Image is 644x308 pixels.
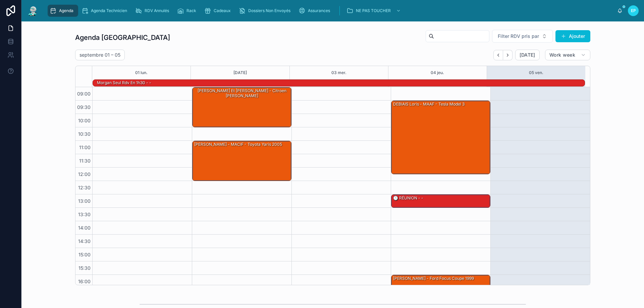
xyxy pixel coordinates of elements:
span: [DATE] [520,52,535,58]
span: Dossiers Non Envoyés [248,8,290,13]
span: 12:00 [76,171,92,177]
span: RDV Annulés [145,8,169,13]
div: DEBIAIS Loris - MAAF - Tesla model 3 [392,101,465,107]
div: [PERSON_NAME] - MACIF - Toyota Yaris 2005 [193,141,291,181]
h1: Agenda [GEOGRAPHIC_DATA] [75,33,170,42]
span: NE PAS TOUCHER [356,8,391,13]
div: scrollable content [44,3,617,18]
button: 01 lun. [135,66,148,79]
div: [PERSON_NAME] et [PERSON_NAME] - Citroen [PERSON_NAME] [194,88,291,99]
a: Agenda Technicien [79,5,132,17]
span: 09:30 [75,104,92,110]
button: [DATE] [515,50,540,60]
div: [PERSON_NAME] - Ford focus coupe 1999 [392,275,475,282]
span: 15:30 [77,265,92,271]
span: Assurances [308,8,330,13]
span: 14:00 [76,225,92,231]
div: [PERSON_NAME] - MACIF - Toyota Yaris 2005 [194,141,283,147]
span: Cadeaux [214,8,231,13]
button: 05 ven. [529,66,543,79]
button: Back [493,50,503,60]
span: Filter RDV pris par [498,33,539,40]
div: DEBIAIS Loris - MAAF - Tesla model 3 [391,101,490,174]
img: App logo [27,5,39,16]
span: 09:00 [75,91,92,97]
span: Agenda Technicien [91,8,127,13]
a: RDV Annulés [133,5,174,17]
button: 03 mer. [331,66,346,79]
span: 11:30 [77,158,92,164]
a: NE PAS TOUCHER [344,5,404,17]
div: 🕒 RÉUNION - - [392,195,424,201]
a: Rack [175,5,201,17]
span: 10:30 [76,131,92,137]
button: Work week [545,50,590,60]
button: Ajouter [555,30,590,42]
button: [DATE] [233,66,247,79]
span: 12:30 [76,185,92,190]
div: [PERSON_NAME] et [PERSON_NAME] - Citroen [PERSON_NAME] [193,87,291,127]
div: Morgan seul rdv en 1h30 - - [96,80,152,86]
h2: septembre 01 – 05 [79,52,120,58]
button: 04 jeu. [431,66,444,79]
span: 13:30 [76,211,92,217]
span: 11:00 [77,144,92,150]
a: Assurances [297,5,335,17]
span: 15:00 [77,252,92,257]
span: Rack [186,8,196,13]
span: 13:00 [76,198,92,204]
span: 14:30 [76,238,92,244]
span: EP [631,8,636,13]
div: Morgan seul rdv en 1h30 - - [96,79,152,86]
span: Agenda [59,8,73,13]
a: Cadeaux [202,5,235,17]
span: Work week [549,52,575,58]
span: 10:00 [76,118,92,123]
a: Dossiers Non Envoyés [237,5,295,17]
button: Next [503,50,513,60]
a: Agenda [48,5,78,17]
button: Select Button [492,30,553,43]
div: 🕒 RÉUNION - - [391,195,490,207]
span: 16:00 [76,279,92,284]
